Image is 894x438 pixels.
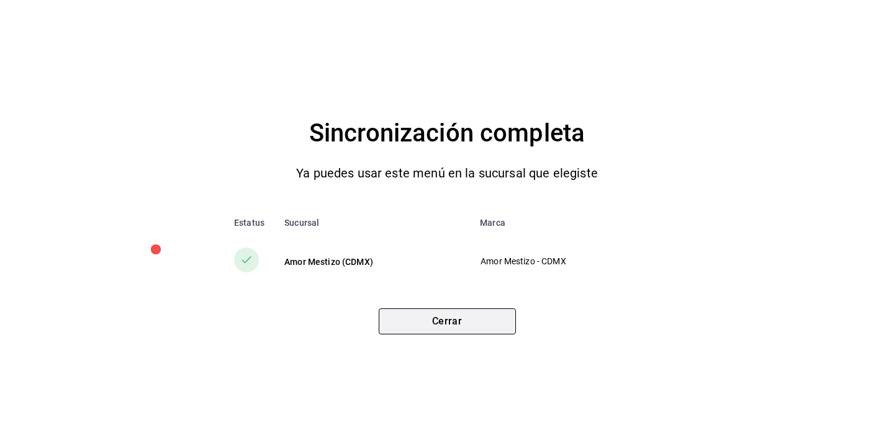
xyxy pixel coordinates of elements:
[379,308,516,334] button: Cerrar
[296,163,598,183] p: Ya puedes usar este menú en la sucursal que elegiste
[214,208,274,238] th: Estatus
[274,208,470,238] th: Sucursal
[284,256,460,268] div: Amor Mestizo (CDMX)
[470,208,680,238] th: Marca
[309,114,585,153] h4: Sincronización completa
[481,255,659,268] p: Amor Mestizo - CDMX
